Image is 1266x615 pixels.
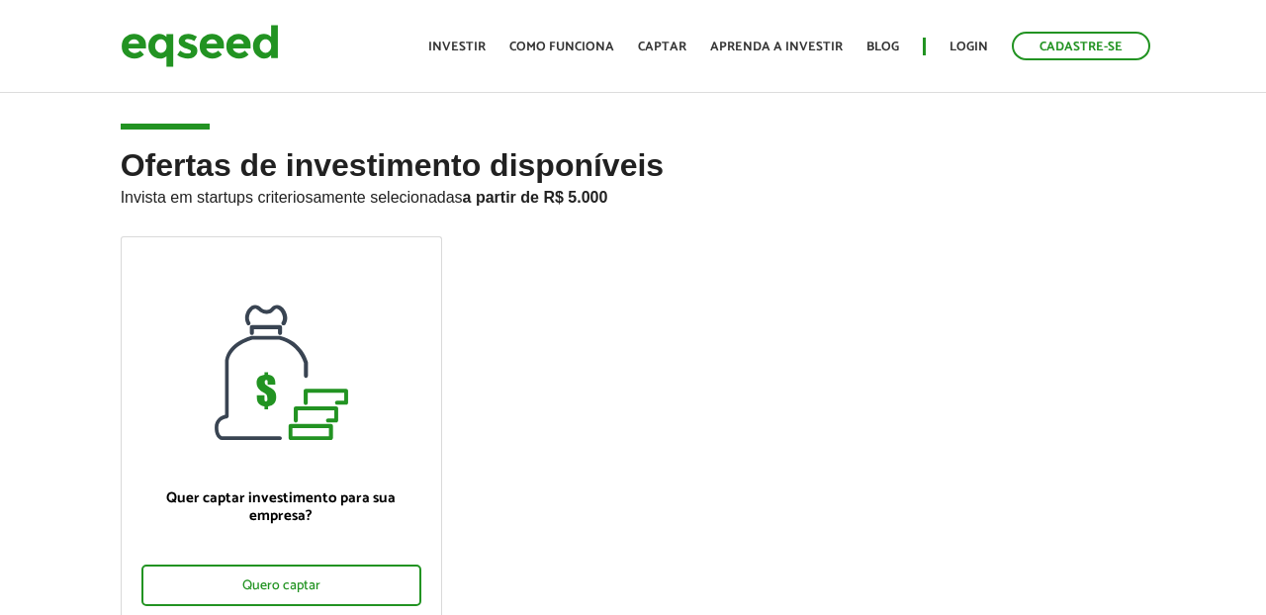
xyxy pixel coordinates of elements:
[121,20,279,72] img: EqSeed
[710,41,843,53] a: Aprenda a investir
[509,41,614,53] a: Como funciona
[121,148,1146,236] h2: Ofertas de investimento disponíveis
[121,183,1146,207] p: Invista em startups criteriosamente selecionadas
[1012,32,1150,60] a: Cadastre-se
[428,41,486,53] a: Investir
[638,41,686,53] a: Captar
[141,565,422,606] div: Quero captar
[463,189,608,206] strong: a partir de R$ 5.000
[141,489,422,525] p: Quer captar investimento para sua empresa?
[949,41,988,53] a: Login
[866,41,899,53] a: Blog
